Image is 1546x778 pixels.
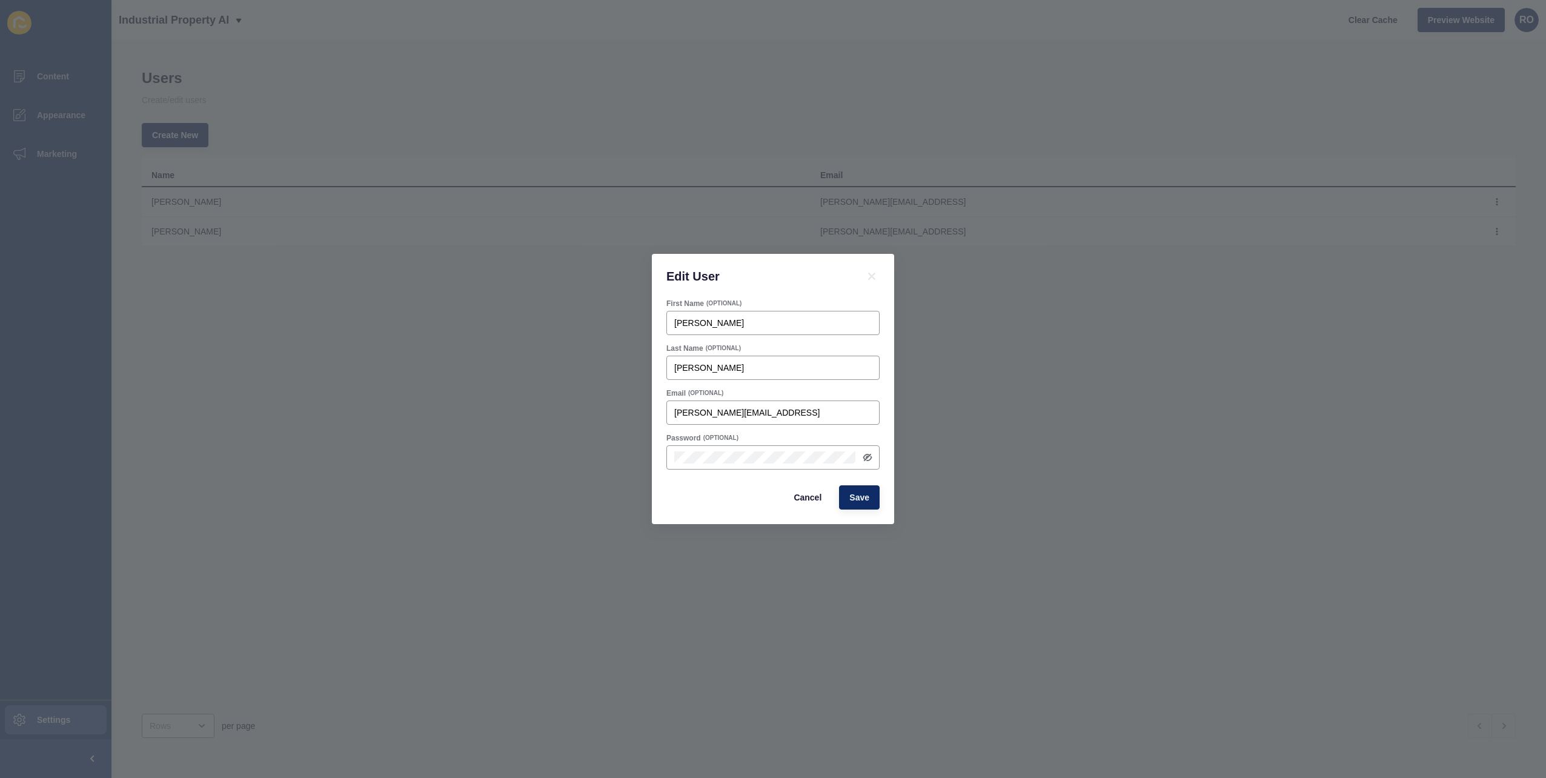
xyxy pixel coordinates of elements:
[706,344,741,353] span: (OPTIONAL)
[794,491,821,504] span: Cancel
[703,434,738,442] span: (OPTIONAL)
[783,485,832,510] button: Cancel
[688,389,723,397] span: (OPTIONAL)
[666,299,704,308] label: First Name
[666,268,849,284] h1: Edit User
[666,388,686,398] label: Email
[706,299,741,308] span: (OPTIONAL)
[839,485,880,510] button: Save
[849,491,869,504] span: Save
[666,344,703,353] label: Last Name
[666,433,701,443] label: Password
